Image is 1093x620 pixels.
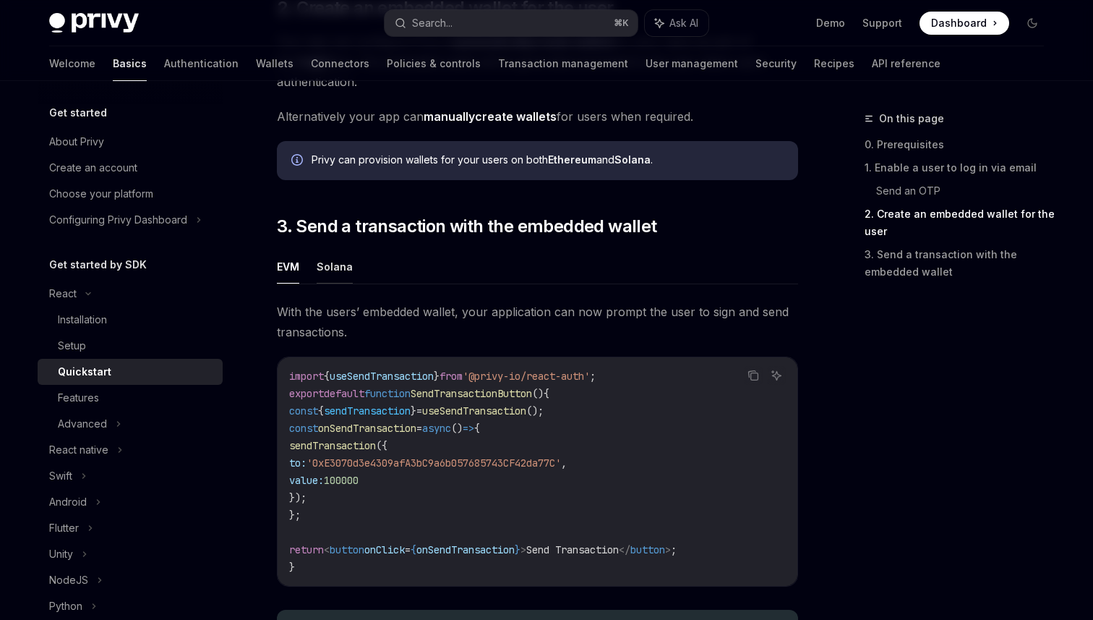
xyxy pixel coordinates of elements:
[289,422,318,435] span: const
[671,543,677,556] span: ;
[58,337,86,354] div: Setup
[289,543,324,556] span: return
[49,285,77,302] div: React
[49,467,72,485] div: Swift
[49,545,73,563] div: Unity
[816,16,845,30] a: Demo
[289,509,301,522] span: };
[376,439,387,452] span: ({
[38,181,223,207] a: Choose your platform
[49,104,107,122] h5: Get started
[49,493,87,511] div: Android
[324,404,411,417] span: sendTransaction
[364,543,405,556] span: onClick
[49,441,108,459] div: React native
[49,159,137,177] div: Create an account
[49,133,104,150] div: About Privy
[463,370,590,383] span: '@privy-io/react-auth'
[767,366,786,385] button: Ask AI
[416,404,422,417] span: =
[49,572,88,589] div: NodeJS
[49,598,82,615] div: Python
[164,46,239,81] a: Authentication
[49,13,139,33] img: dark logo
[920,12,1009,35] a: Dashboard
[876,179,1055,203] a: Send an OTP
[412,14,453,32] div: Search...
[289,491,307,504] span: });
[646,46,738,81] a: User management
[669,16,698,30] span: Ask AI
[532,387,544,400] span: ()
[424,109,475,124] strong: manually
[411,387,532,400] span: SendTransactionButton
[38,359,223,385] a: Quickstart
[58,389,99,407] div: Features
[38,129,223,155] a: About Privy
[498,46,628,81] a: Transaction management
[49,519,79,537] div: Flutter
[312,153,784,169] div: Privy can provision wallets for your users on both and .
[755,46,797,81] a: Security
[289,387,324,400] span: export
[548,153,596,166] strong: Ethereum
[515,543,520,556] span: }
[318,404,324,417] span: {
[38,385,223,411] a: Features
[49,185,153,203] div: Choose your platform
[49,211,187,229] div: Configuring Privy Dashboard
[318,422,416,435] span: onSendTransaction
[58,311,107,328] div: Installation
[49,46,95,81] a: Welcome
[330,543,364,556] span: button
[614,17,629,29] span: ⌘ K
[474,422,480,435] span: {
[645,10,708,36] button: Ask AI
[311,46,369,81] a: Connectors
[865,203,1055,243] a: 2. Create an embedded wallet for the user
[872,46,940,81] a: API reference
[862,16,902,30] a: Support
[665,543,671,556] span: >
[520,543,526,556] span: >
[451,422,463,435] span: ()
[291,154,306,169] svg: Info
[289,474,324,487] span: value:
[277,106,798,127] span: Alternatively your app can for users when required.
[561,456,567,470] span: ,
[364,387,411,400] span: function
[526,543,619,556] span: Send Transaction
[630,543,665,556] span: button
[324,474,359,487] span: 100000
[544,387,549,400] span: {
[411,404,416,417] span: }
[277,215,656,238] span: 3. Send a transaction with the embedded wallet
[814,46,854,81] a: Recipes
[256,46,293,81] a: Wallets
[277,302,798,342] span: With the users’ embedded wallet, your application can now prompt the user to sign and send transa...
[416,422,422,435] span: =
[385,10,638,36] button: Search...⌘K
[619,543,630,556] span: </
[424,109,557,124] a: manuallycreate wallets
[324,370,330,383] span: {
[307,456,561,470] span: '0xE3070d3e4309afA3bC9a6b057685743CF42da77C'
[324,543,330,556] span: <
[463,422,474,435] span: =>
[440,370,463,383] span: from
[416,543,515,556] span: onSendTransaction
[411,543,416,556] span: {
[38,307,223,333] a: Installation
[289,404,318,417] span: const
[289,456,307,470] span: to:
[289,370,324,383] span: import
[1021,12,1044,35] button: Toggle dark mode
[590,370,596,383] span: ;
[434,370,440,383] span: }
[330,370,434,383] span: useSendTransaction
[422,422,451,435] span: async
[744,366,763,385] button: Copy the contents from the code block
[113,46,147,81] a: Basics
[422,404,526,417] span: useSendTransaction
[879,110,944,127] span: On this page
